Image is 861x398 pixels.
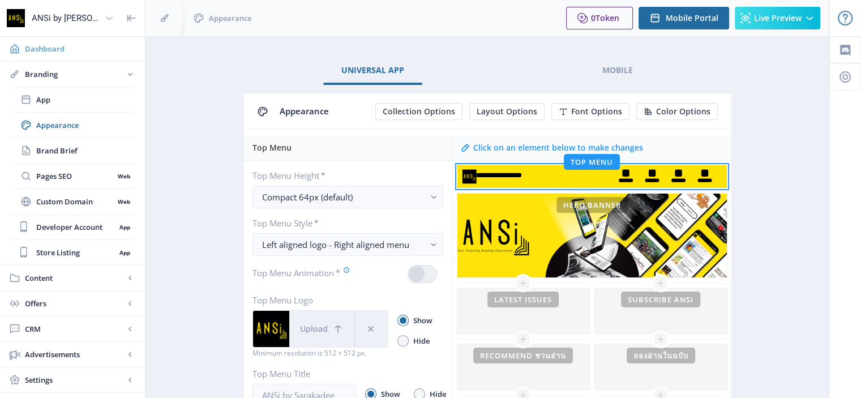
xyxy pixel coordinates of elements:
span: Settings [25,374,125,386]
span: Content [25,272,125,284]
nb-badge: Web [114,196,134,207]
button: Live Preview [735,7,820,29]
span: Custom Domain [36,196,114,207]
span: Hide [409,334,430,348]
div: Click on an element below to make changes [473,142,643,153]
label: Top Menu Logo [252,294,380,306]
button: Collection Options [375,103,462,120]
span: Appearance [280,105,329,117]
a: Pages SEOWeb [11,164,134,189]
span: Mobile [602,66,633,75]
span: Offers [25,298,125,309]
span: Live Preview [754,14,802,23]
button: Compact 64px (default) [252,186,443,208]
a: Appearance [11,113,134,138]
span: Branding [25,69,125,80]
img: properties.app_icon.png [7,9,25,27]
button: Left aligned logo - Right aligned menu [252,233,443,256]
button: Font Options [551,103,629,120]
span: Upload [300,324,328,333]
div: Top Menu [252,135,446,160]
span: Collection Options [383,107,455,116]
span: Brand Brief [36,145,134,156]
span: Store Listing [36,247,115,258]
button: Layout Options [469,103,545,120]
span: Universal App [341,66,404,75]
button: Upload [289,311,354,347]
span: Show [409,314,432,327]
span: Appearance [209,12,251,24]
span: CRM [25,323,125,335]
nb-badge: App [115,221,134,233]
nb-badge: App [115,247,134,258]
span: Developer Account [36,221,115,233]
a: App [11,87,134,112]
a: Universal App [323,57,422,84]
span: Layout Options [477,107,537,116]
div: Compact 64px (default) [262,190,425,204]
img: 6ea76238-39a7-42ff-a160-d30982e3636f.png [253,311,289,347]
span: Dashboard [25,43,136,54]
span: Pages SEO [36,170,114,182]
div: Left aligned logo - Right aligned menu [262,238,425,251]
span: Appearance [36,119,134,131]
label: Top Menu Animation [252,265,350,281]
a: Store ListingApp [11,240,134,265]
a: Custom DomainWeb [11,189,134,214]
a: Developer AccountApp [11,215,134,239]
button: Color Options [636,103,718,120]
nb-badge: Web [114,170,134,182]
a: Mobile [584,57,651,84]
div: ANSi by [PERSON_NAME] [32,6,100,31]
span: Color Options [656,107,710,116]
span: App [36,94,134,105]
label: Top Menu Style [252,217,434,229]
a: Brand Brief [11,138,134,163]
button: 0Token [566,7,633,29]
span: Advertisements [25,349,125,360]
span: Token [596,12,619,23]
div: Minimum resolution is 512 × 512 px. [252,348,389,359]
span: Mobile Portal [666,14,718,23]
button: Mobile Portal [639,7,729,29]
label: Top Menu Height [252,170,434,181]
span: Font Options [571,107,622,116]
